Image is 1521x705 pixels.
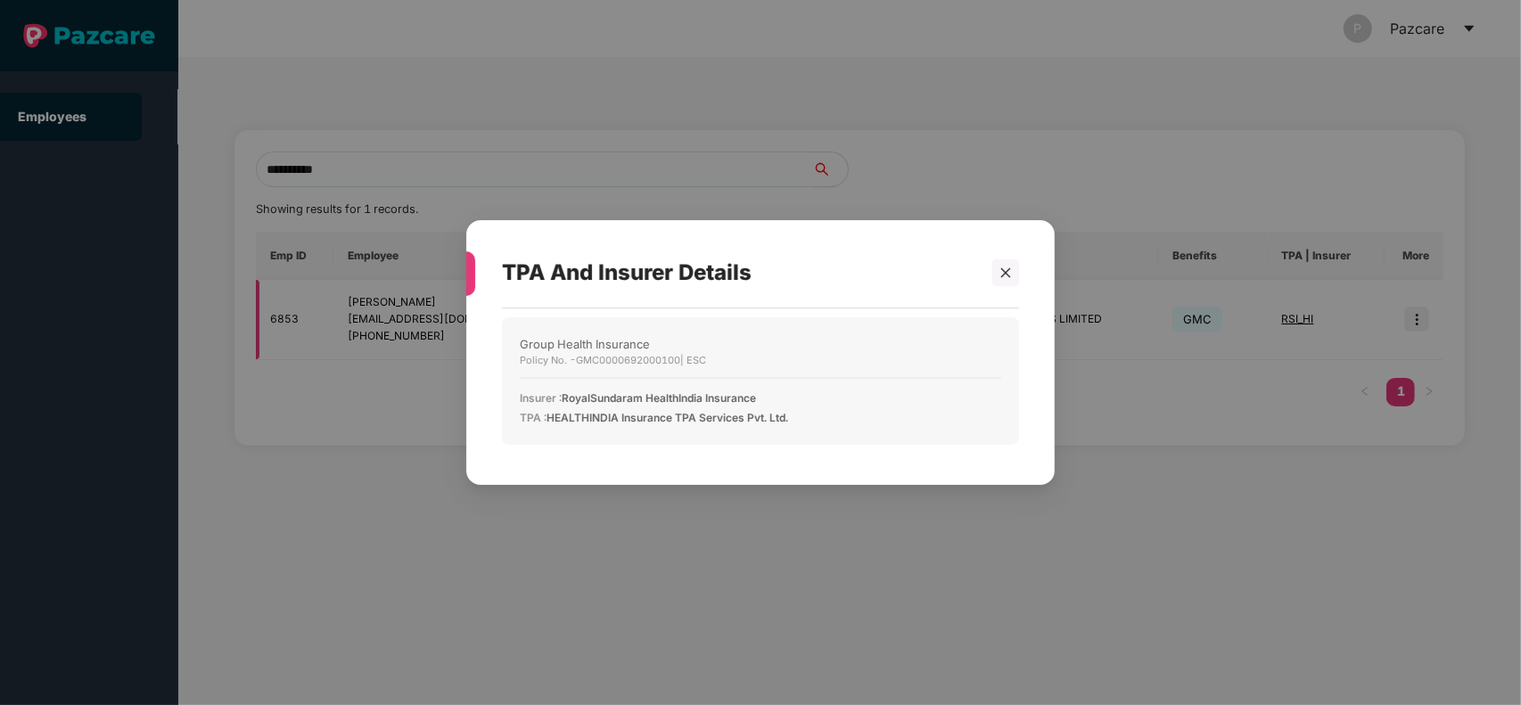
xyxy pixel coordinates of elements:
[547,411,788,424] span: HEALTHINDIA Insurance TPA Services Pvt. Ltd.
[502,238,976,307] div: TPA And Insurer Details
[562,391,756,405] span: RoyalSundaram HealthIndia Insurance
[520,335,1001,353] div: Group Health Insurance
[999,266,1012,278] span: close
[520,353,1001,368] div: Policy No. - GMC0000692000100 | ESC
[520,391,562,405] span: Insurer :
[520,411,547,424] span: TPA :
